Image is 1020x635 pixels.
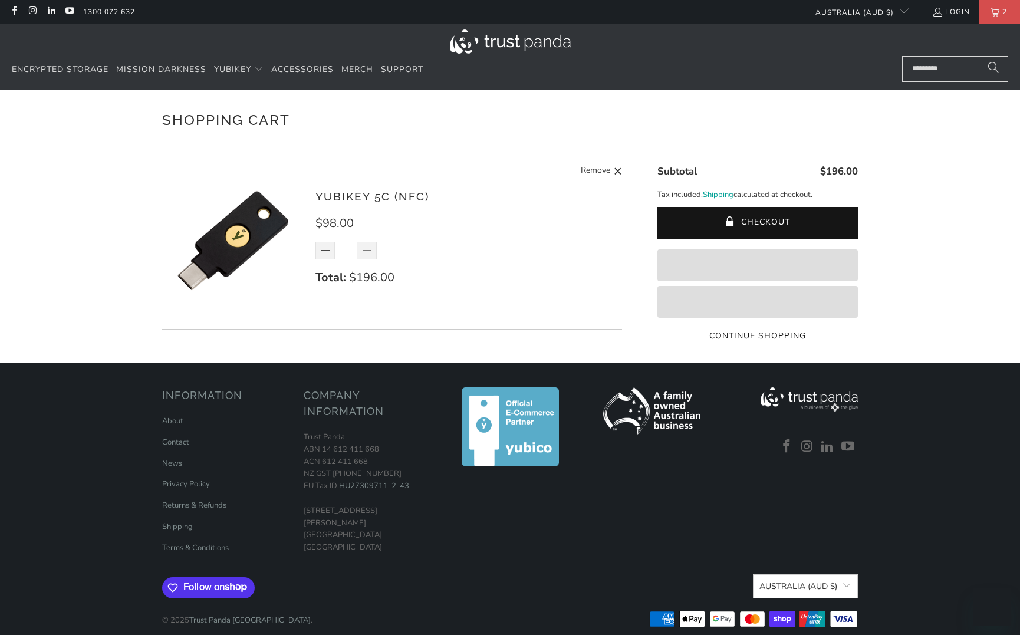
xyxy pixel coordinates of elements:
a: YubiKey 5C (NFC) [315,190,429,203]
strong: Total: [315,269,346,285]
summary: YubiKey [214,56,264,84]
p: Tax included. calculated at checkout. [657,189,858,201]
h1: Shopping Cart [162,107,858,131]
a: Shipping [162,521,193,532]
span: Mission Darkness [116,64,206,75]
button: Checkout [657,207,858,239]
span: $196.00 [349,269,394,285]
a: Trust Panda Australia on YouTube [64,7,74,17]
a: Trust Panda Australia on LinkedIn [46,7,56,17]
a: Trust Panda [GEOGRAPHIC_DATA] [189,615,311,626]
a: News [162,458,182,469]
span: Merch [341,64,373,75]
a: Support [381,56,423,84]
a: Mission Darkness [116,56,206,84]
a: Returns & Refunds [162,500,226,511]
span: Remove [581,164,610,179]
a: 1300 072 632 [83,5,135,18]
a: Shipping [703,189,733,201]
a: Trust Panda Australia on Facebook [9,7,19,17]
a: Privacy Policy [162,479,210,489]
a: Trust Panda Australia on YouTube [839,439,857,455]
a: Accessories [271,56,334,84]
button: Search [979,56,1008,82]
p: © 2025 . [162,603,312,627]
img: Trust Panda Australia [450,29,571,54]
p: Trust Panda ABN 14 612 411 668 ACN 612 411 668 NZ GST [PHONE_NUMBER] EU Tax ID: [STREET_ADDRESS][... [304,431,433,554]
img: YubiKey 5C (NFC) [162,170,304,311]
span: YubiKey [214,64,251,75]
a: Remove [581,164,622,179]
span: Accessories [271,64,334,75]
span: $196.00 [820,164,858,178]
a: Terms & Conditions [162,542,229,553]
span: Subtotal [657,164,697,178]
nav: Translation missing: en.navigation.header.main_nav [12,56,423,84]
a: Continue Shopping [657,330,858,343]
a: Encrypted Storage [12,56,108,84]
input: Search... [902,56,1008,82]
button: Australia (AUD $) [753,574,858,598]
iframe: Button to launch messaging window [973,588,1011,626]
a: Trust Panda Australia on Instagram [27,7,37,17]
span: $98.00 [315,215,354,231]
a: About [162,416,183,426]
a: Login [932,5,970,18]
a: HU27309711-2-43 [339,481,409,491]
a: Trust Panda Australia on LinkedIn [819,439,837,455]
span: Support [381,64,423,75]
a: Merch [341,56,373,84]
a: Contact [162,437,189,448]
a: Trust Panda Australia on Facebook [778,439,795,455]
span: Encrypted Storage [12,64,108,75]
a: Trust Panda Australia on Instagram [798,439,816,455]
